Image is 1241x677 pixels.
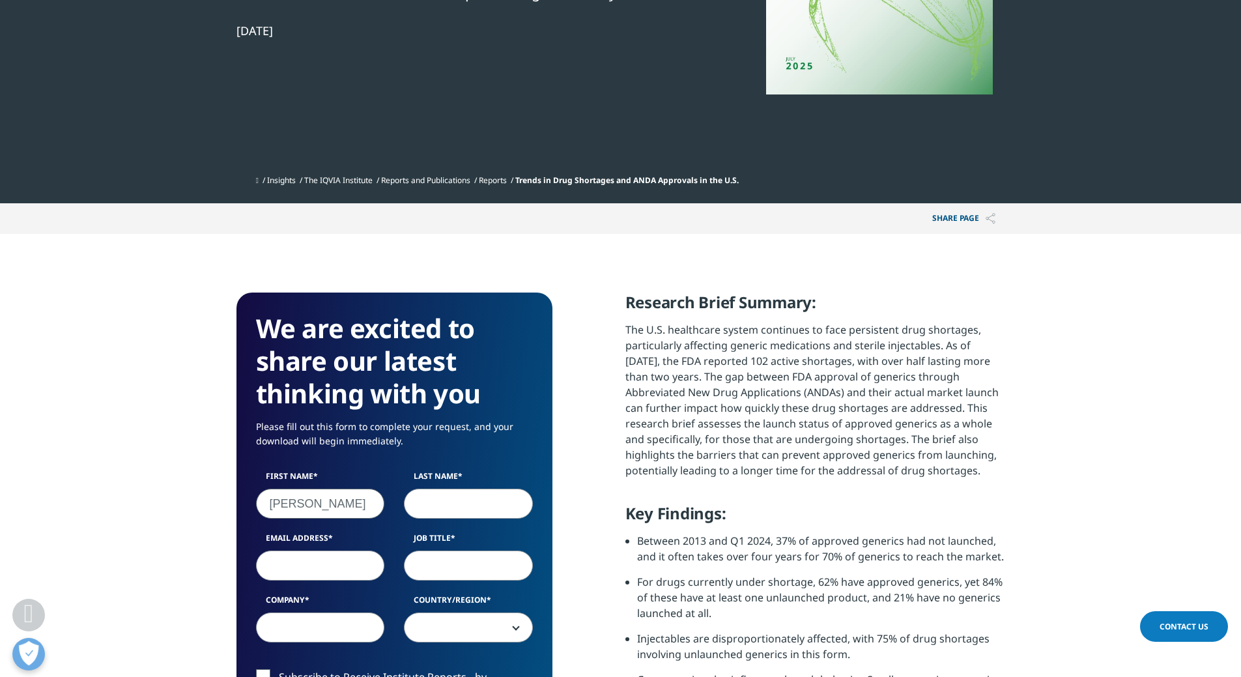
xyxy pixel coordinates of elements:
[256,470,385,489] label: First Name
[236,23,683,38] div: [DATE]
[404,470,533,489] label: Last Name
[922,203,1005,234] p: Share PAGE
[922,203,1005,234] button: Share PAGEShare PAGE
[515,175,739,186] span: Trends in Drug Shortages and ANDA Approvals in the U.S.
[256,594,385,612] label: Company
[637,533,1005,574] li: Between 2013 and Q1 2024, 37% of approved generics had not launched, and it often takes over four...
[625,322,1005,488] p: The U.S. healthcare system continues to face persistent drug shortages, particularly affecting ge...
[256,532,385,551] label: Email Address
[267,175,296,186] a: Insights
[1140,611,1228,642] a: Contact Us
[986,213,995,224] img: Share PAGE
[404,532,533,551] label: Job Title
[304,175,373,186] a: The IQVIA Institute
[1160,621,1208,632] span: Contact Us
[256,312,533,410] h3: We are excited to share our latest thinking with you
[637,574,1005,631] li: For drugs currently under shortage, 62% have approved generics, yet 84% of these have at least on...
[479,175,507,186] a: Reports
[381,175,470,186] a: Reports and Publications
[256,420,533,458] p: Please fill out this form to complete your request, and your download will begin immediately.
[637,631,1005,672] li: Injectables are disproportionately affected, with 75% of drug shortages involving unlaunched gene...
[625,504,1005,533] h5: Key Findings:
[625,293,1005,322] h5: Research Brief Summary:
[404,594,533,612] label: Country/Region
[12,638,45,670] button: Ouvrir le centre de préférences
